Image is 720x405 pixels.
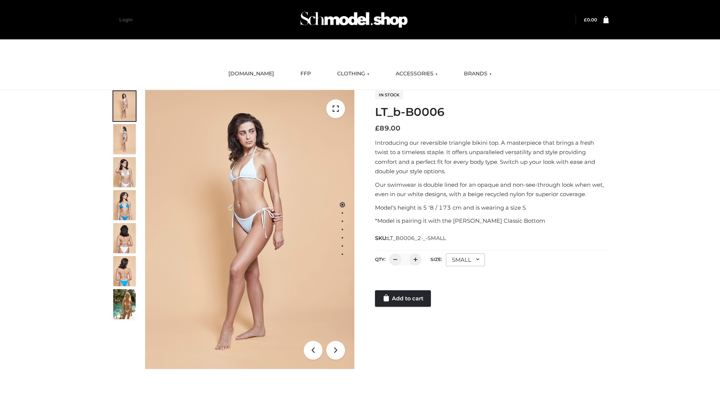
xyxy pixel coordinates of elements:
[331,66,375,82] a: CLOTHING
[113,124,136,154] img: ArielClassicBikiniTop_CloudNine_AzureSky_OW114ECO_2-scaled.jpg
[584,17,597,22] a: £0.00
[375,124,379,132] span: £
[113,289,136,319] img: Arieltop_CloudNine_AzureSky2.jpg
[446,253,485,266] div: SMALL
[375,234,447,243] span: SKU:
[584,17,597,22] bdi: 0.00
[375,90,403,99] span: In stock
[119,17,132,22] a: Login
[430,256,442,262] label: Size:
[375,105,609,119] h1: LT_b-B0006
[375,180,609,199] p: Our swimwear is double lined for an opaque and non-see-through look when wet, even in our white d...
[298,5,410,34] img: Schmodel Admin 964
[375,216,609,226] p: *Model is pairing it with the [PERSON_NAME] Classic Bottom
[113,190,136,220] img: ArielClassicBikiniTop_CloudNine_AzureSky_OW114ECO_4-scaled.jpg
[113,157,136,187] img: ArielClassicBikiniTop_CloudNine_AzureSky_OW114ECO_3-scaled.jpg
[375,256,385,262] label: QTY:
[113,223,136,253] img: ArielClassicBikiniTop_CloudNine_AzureSky_OW114ECO_7-scaled.jpg
[375,203,609,213] p: Model’s height is 5 ‘8 / 173 cm and is wearing a size S.
[387,235,446,241] span: LT_B0006_2-_-SMALL
[113,91,136,121] img: ArielClassicBikiniTop_CloudNine_AzureSky_OW114ECO_1-scaled.jpg
[375,138,609,176] p: Introducing our reversible triangle bikini top. A masterpiece that brings a fresh twist to a time...
[113,256,136,286] img: ArielClassicBikiniTop_CloudNine_AzureSky_OW114ECO_8-scaled.jpg
[458,66,497,82] a: BRANDS
[223,66,280,82] a: [DOMAIN_NAME]
[295,66,316,82] a: FFP
[375,290,431,307] a: Add to cart
[390,66,443,82] a: ACCESSORIES
[375,124,400,132] bdi: 89.00
[145,90,354,369] img: ArielClassicBikiniTop_CloudNine_AzureSky_OW114ECO_1
[584,17,587,22] span: £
